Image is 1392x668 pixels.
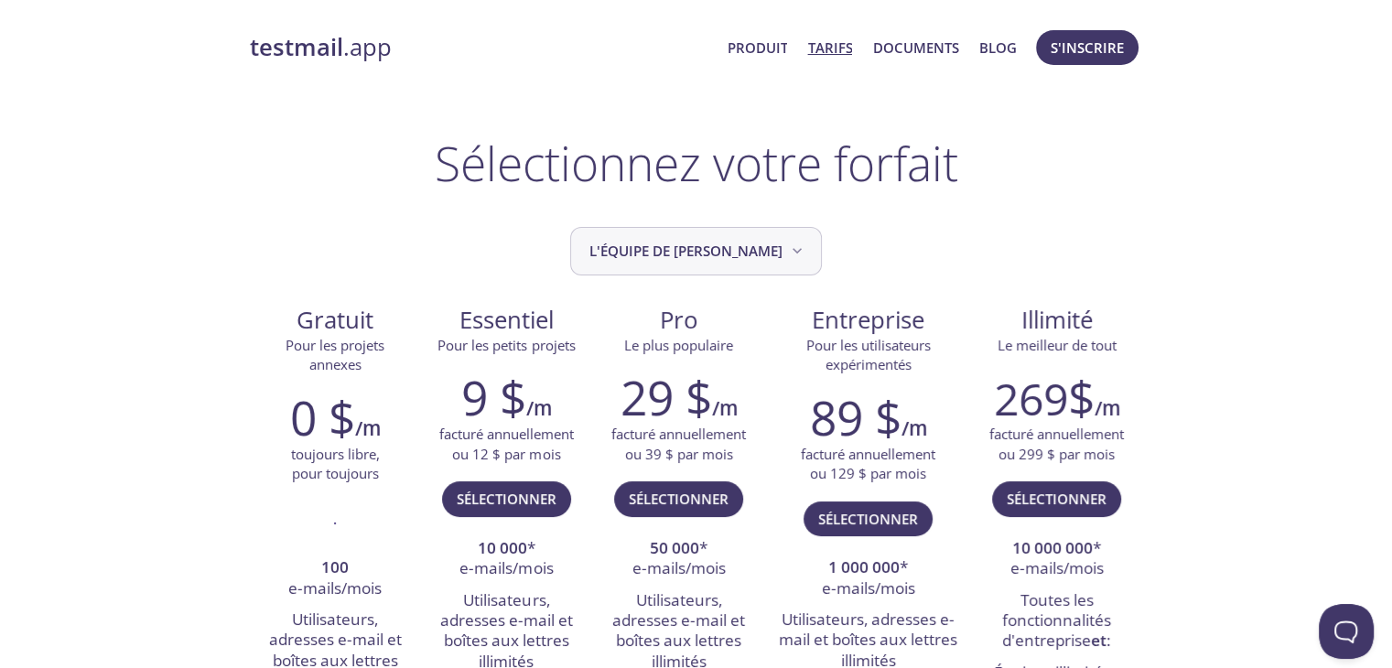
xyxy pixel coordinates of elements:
font: ​​$ [1068,365,1095,429]
font: 50 000 [650,537,699,558]
a: Blog [979,36,1017,59]
font: 1 000 000 [828,556,900,577]
font: /m [526,394,552,421]
font: testmail [250,31,343,63]
font: Produit [727,38,787,57]
button: S'inscrire [1036,30,1138,65]
font: Pour les petits projets [437,336,575,354]
font: /m [901,415,927,441]
font: e-mails/mois [1010,557,1104,578]
font: facturé annuellement [439,425,574,443]
font: Sélectionner [1007,490,1106,508]
font: et [1091,630,1106,651]
font: e-mails/mois [288,577,382,598]
font: Essentiel [459,304,554,336]
font: 10 000 [478,537,527,558]
font: pour toujours [292,464,379,482]
font: 269 [994,369,1068,428]
font: Illimité [1021,304,1093,336]
button: Sélectionner [804,501,933,536]
font: Sélectionner [629,490,728,508]
font: ou 12 $ par mois [452,445,560,463]
font: Entreprise [812,304,924,336]
font: 0 $ [290,385,355,449]
font: ou 39 $ par mois [625,445,733,463]
font: Sélectionnez votre forfait [435,131,958,195]
a: testmail.app [250,32,713,63]
button: L'équipe de Karim [570,227,822,275]
font: 89 $ [810,385,901,449]
font: toujours libre, [291,445,380,463]
font: Le meilleur de tout [998,336,1117,354]
font: e-mails/mois [632,557,726,578]
font: .app [343,31,392,63]
font: 100 [321,556,349,577]
font: Documents [873,38,959,57]
font: facturé annuellement [989,425,1124,443]
button: Sélectionner [614,481,743,516]
font: e-mails/mois [459,557,553,578]
font: Gratuit [297,304,373,336]
font: ou 299 $ par mois [998,445,1115,463]
font: /m [1095,394,1120,421]
font: Sélectionner [457,490,556,508]
font: ou 129 $ par mois [810,464,926,482]
font: 9 $ [461,365,526,429]
iframe: Help Scout Beacon - Open [1319,604,1374,659]
button: Sélectionner [992,481,1121,516]
font: e-mails/mois [822,577,915,598]
font: facturé annuellement [611,425,746,443]
font: L'équipe de [PERSON_NAME] [589,242,782,260]
font: /m [355,415,381,441]
button: Sélectionner [442,481,571,516]
font: Blog [979,38,1017,57]
font: facturé annuellement [801,445,935,463]
font: Pour les utilisateurs expérimentés [806,336,931,373]
font: : [1106,630,1111,651]
font: 10 000 000 [1012,537,1093,558]
font: S'inscrire [1051,38,1124,57]
font: Tarifs [807,38,852,57]
font: /m [712,394,738,421]
a: Documents [873,36,959,59]
a: Tarifs [807,36,852,59]
font: Le plus populaire [624,336,733,354]
font: Toutes les fonctionnalités d'entreprise [1002,589,1111,652]
font: Pro [660,304,697,336]
font: Pour les projets annexes [286,336,384,373]
font: 29 $ [620,365,712,429]
font: Sélectionner [818,510,918,528]
a: Produit [727,36,787,59]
